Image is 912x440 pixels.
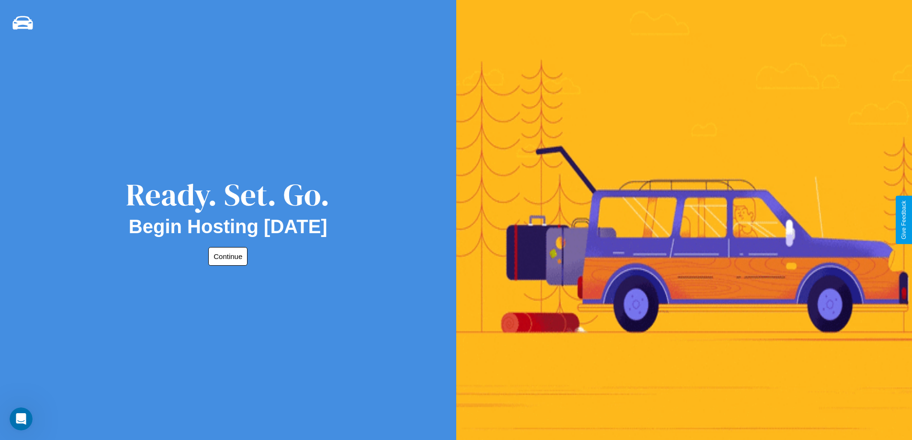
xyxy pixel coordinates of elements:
h2: Begin Hosting [DATE] [129,216,327,237]
iframe: Intercom live chat [10,407,33,430]
div: Give Feedback [901,201,907,239]
button: Continue [208,247,248,266]
div: Ready. Set. Go. [126,173,330,216]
